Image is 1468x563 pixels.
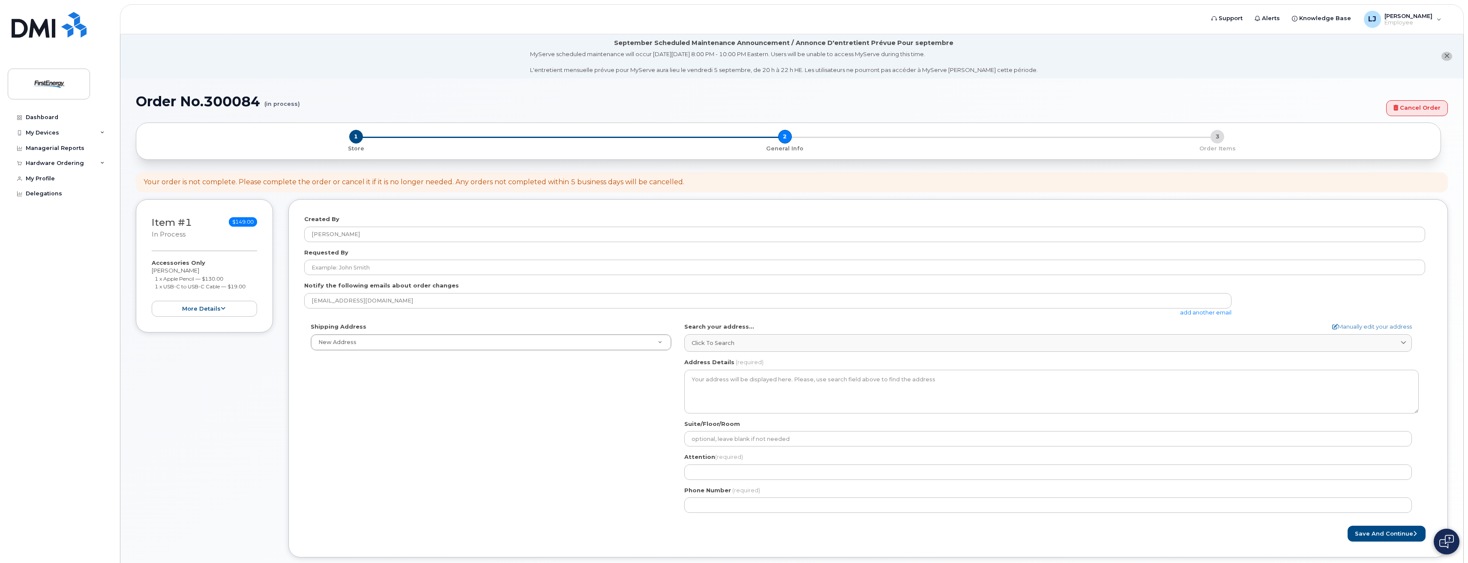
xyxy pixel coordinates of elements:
[715,453,743,460] span: (required)
[614,39,953,48] div: September Scheduled Maintenance Announcement / Annonce D'entretient Prévue Pour septembre
[684,358,734,366] label: Address Details
[229,217,257,227] span: $149.00
[311,323,366,331] label: Shipping Address
[684,334,1412,352] a: Click to search
[692,339,734,347] span: Click to search
[147,145,565,153] p: Store
[155,276,223,282] small: 1 x Apple Pencil — $130.00
[1332,323,1412,331] a: Manually edit your address
[530,50,1038,74] div: MyServe scheduled maintenance will occur [DATE][DATE] 8:00 PM - 10:00 PM Eastern. Users will be u...
[349,130,363,144] span: 1
[152,217,192,239] h3: Item #1
[1180,309,1231,316] a: add another email
[143,144,569,153] a: 1 Store
[152,301,257,317] button: more details
[152,259,205,266] strong: Accessories Only
[304,215,339,223] label: Created By
[684,453,743,461] label: Attention
[1386,100,1448,116] a: Cancel Order
[736,359,764,365] span: (required)
[311,335,671,350] a: New Address
[304,293,1231,308] input: Example: john@appleseed.com
[264,94,300,107] small: (in process)
[684,486,731,494] label: Phone Number
[1348,526,1426,542] button: Save and Continue
[136,94,1382,109] h1: Order No.300084
[152,231,186,238] small: in process
[732,487,760,494] span: (required)
[304,260,1425,275] input: Example: John Smith
[304,281,459,290] label: Notify the following emails about order changes
[684,323,754,331] label: Search your address...
[684,420,740,428] label: Suite/Floor/Room
[1439,535,1454,548] img: Open chat
[155,283,246,290] small: 1 x USB-C to USB-C Cable — $19.00
[318,339,357,345] span: New Address
[1441,52,1452,61] button: close notification
[144,177,684,187] div: Your order is not complete. Please complete the order or cancel it if it is no longer needed. Any...
[304,249,348,257] label: Requested By
[684,431,1412,446] input: optional, leave blank if not needed
[152,259,257,317] div: [PERSON_NAME]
